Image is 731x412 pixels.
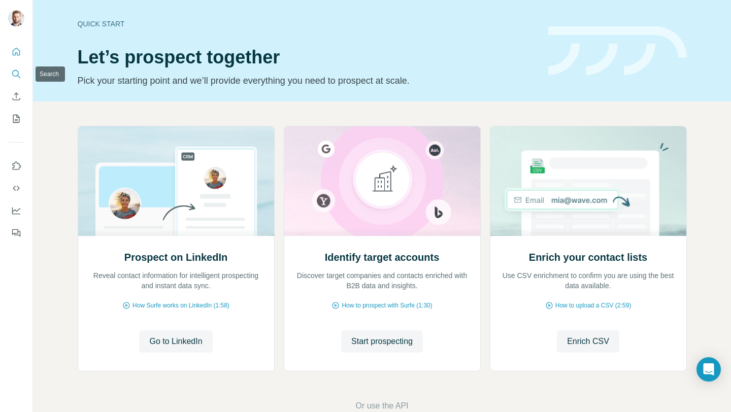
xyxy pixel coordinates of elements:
img: Prospect on LinkedIn [78,126,275,236]
img: Avatar [8,10,24,26]
h2: Prospect on LinkedIn [124,250,227,264]
img: Identify target accounts [284,126,481,236]
h1: Let’s prospect together [78,47,536,67]
span: How to prospect with Surfe (1:30) [342,301,432,310]
h2: Identify target accounts [325,250,440,264]
img: Enrich your contact lists [490,126,687,236]
button: My lists [8,110,24,128]
p: Use CSV enrichment to confirm you are using the best data available. [501,270,676,291]
p: Discover target companies and contacts enriched with B2B data and insights. [294,270,470,291]
button: Use Surfe on LinkedIn [8,157,24,175]
button: Go to LinkedIn [139,330,212,353]
img: banner [548,26,687,76]
div: Quick start [78,19,536,29]
div: Open Intercom Messenger [696,357,721,382]
button: Use Surfe API [8,179,24,197]
button: Quick start [8,43,24,61]
span: Enrich CSV [567,335,609,348]
button: Enrich CSV [557,330,619,353]
button: Or use the API [355,400,408,412]
button: Feedback [8,224,24,242]
button: Search [8,65,24,83]
span: Start prospecting [351,335,413,348]
span: Go to LinkedIn [149,335,202,348]
button: Dashboard [8,201,24,220]
button: Start prospecting [341,330,423,353]
h2: Enrich your contact lists [529,250,647,264]
p: Reveal contact information for intelligent prospecting and instant data sync. [88,270,264,291]
span: How to upload a CSV (2:59) [555,301,631,310]
button: Enrich CSV [8,87,24,106]
p: Pick your starting point and we’ll provide everything you need to prospect at scale. [78,74,536,88]
span: How Surfe works on LinkedIn (1:58) [132,301,229,310]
